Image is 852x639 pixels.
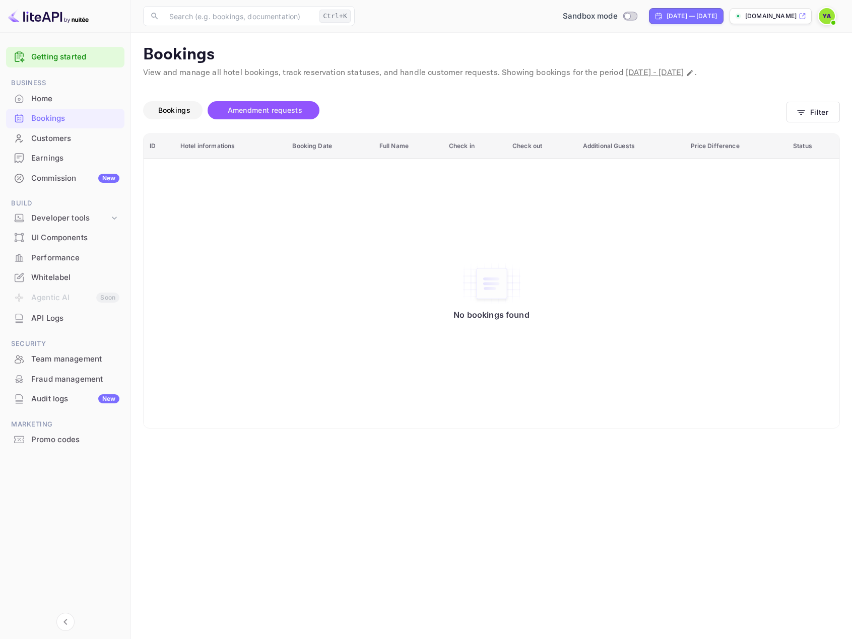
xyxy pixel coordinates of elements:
[31,133,119,145] div: Customers
[6,248,124,267] a: Performance
[626,67,684,78] span: [DATE] - [DATE]
[6,78,124,89] span: Business
[31,51,119,63] a: Getting started
[559,11,641,22] div: Switch to Production mode
[6,309,124,328] div: API Logs
[6,228,124,247] a: UI Components
[787,134,839,159] th: Status
[163,6,315,26] input: Search (e.g. bookings, documentation)
[685,134,788,159] th: Price Difference
[577,134,685,159] th: Additional Guests
[443,134,506,159] th: Check in
[31,313,119,324] div: API Logs
[286,134,373,159] th: Booking Date
[6,430,124,450] div: Promo codes
[319,10,351,23] div: Ctrl+K
[667,12,717,21] div: [DATE] — [DATE]
[6,248,124,268] div: Performance
[6,109,124,128] div: Bookings
[745,12,797,21] p: [DOMAIN_NAME]
[6,389,124,408] a: Audit logsNew
[158,106,190,114] span: Bookings
[174,134,286,159] th: Hotel informations
[31,252,119,264] div: Performance
[144,134,174,159] th: ID
[31,374,119,385] div: Fraud management
[373,134,443,159] th: Full Name
[819,8,835,24] img: Yariv Adin
[6,149,124,168] div: Earnings
[6,370,124,389] div: Fraud management
[8,8,89,24] img: LiteAPI logo
[787,102,840,122] button: Filter
[31,212,109,224] div: Developer tools
[31,434,119,446] div: Promo codes
[31,113,119,124] div: Bookings
[6,169,124,188] div: CommissionNew
[143,45,840,65] p: Bookings
[6,349,124,368] a: Team management
[143,67,840,79] p: View and manage all hotel bookings, track reservation statuses, and handle customer requests. Sho...
[462,262,522,305] img: No bookings found
[56,613,75,631] button: Collapse navigation
[6,389,124,409] div: Audit logsNew
[6,228,124,248] div: UI Components
[453,310,530,320] p: No bookings found
[6,370,124,388] a: Fraud management
[6,89,124,109] div: Home
[6,209,124,227] div: Developer tools
[6,338,124,349] span: Security
[6,419,124,430] span: Marketing
[6,149,124,167] a: Earnings
[98,174,119,183] div: New
[6,309,124,327] a: API Logs
[6,89,124,108] a: Home
[6,268,124,287] a: Whitelabel
[506,134,577,159] th: Check out
[31,93,119,105] div: Home
[6,349,124,369] div: Team management
[6,430,124,449] a: Promo codes
[685,68,695,78] button: Change date range
[563,11,618,22] span: Sandbox mode
[31,353,119,365] div: Team management
[6,198,124,209] span: Build
[31,272,119,283] div: Whitelabel
[31,232,119,244] div: UI Components
[31,173,119,184] div: Commission
[6,47,124,67] div: Getting started
[6,169,124,187] a: CommissionNew
[31,153,119,164] div: Earnings
[31,393,119,405] div: Audit logs
[6,129,124,149] div: Customers
[228,106,302,114] span: Amendment requests
[6,268,124,288] div: Whitelabel
[143,101,787,119] div: account-settings tabs
[6,129,124,148] a: Customers
[6,109,124,127] a: Bookings
[144,134,839,429] table: booking table
[98,394,119,403] div: New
